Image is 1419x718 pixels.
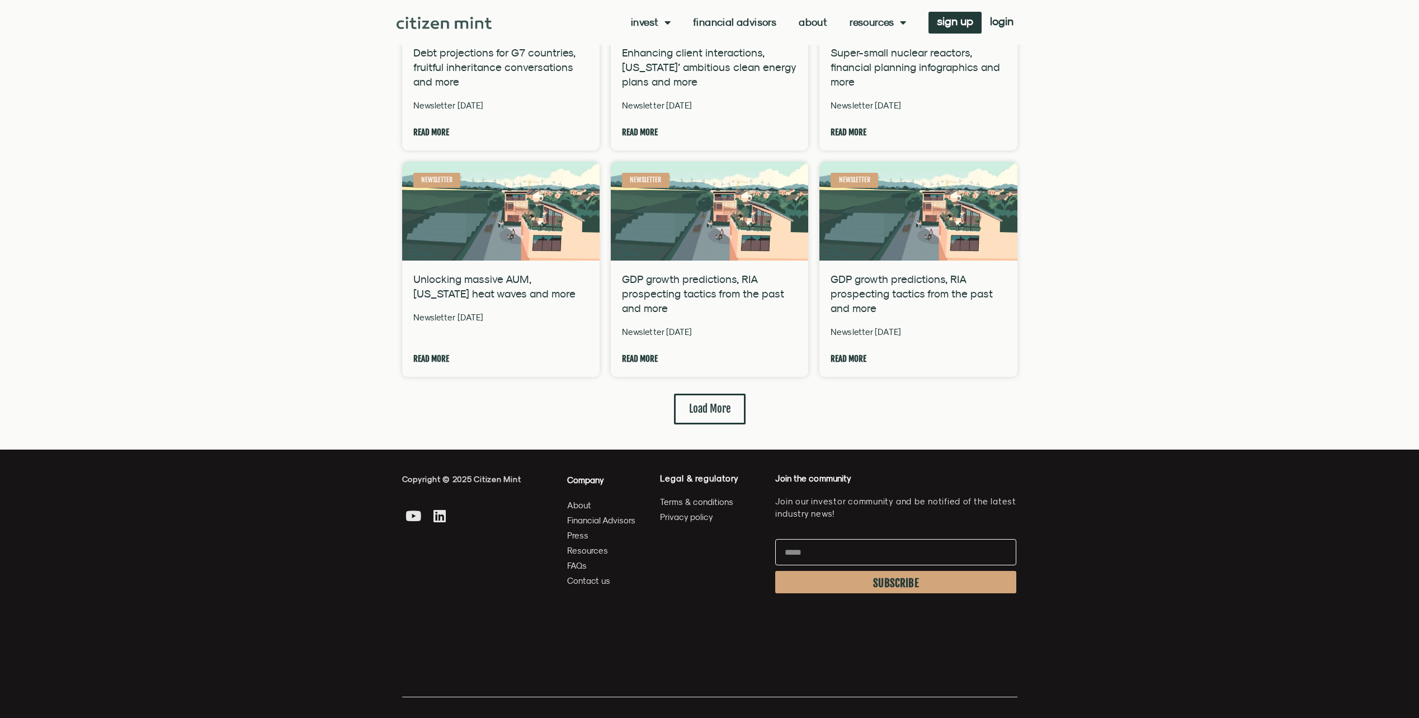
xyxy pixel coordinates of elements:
[567,559,587,573] span: FAQs
[622,273,784,314] a: GDP growth predictions, RIA prospecting tactics from the past and more
[660,510,713,524] span: Privacy policy
[660,510,764,524] a: Privacy policy
[567,544,608,558] span: Resources
[831,173,878,187] div: Newsletter
[567,498,636,512] a: About
[831,327,1006,338] p: Newsletter [DATE]
[850,17,906,28] a: Resources
[873,579,919,588] span: SUBSCRIBE
[567,559,636,573] a: FAQs
[567,574,636,588] a: Contact us
[928,12,982,34] a: sign up
[937,17,973,25] span: sign up
[413,352,449,366] a: Read more about Unlocking massive AUM, Texas heat waves and more
[831,125,866,139] a: Read more about Super-small nuclear reactors, financial planning infographics and more
[775,571,1016,593] button: SUBSCRIBE
[567,544,636,558] a: Resources
[622,327,797,338] p: Newsletter [DATE]
[413,312,588,323] p: Newsletter [DATE]
[622,125,658,139] a: Read more about Enhancing client interactions, Texas’ ambitious clean energy plans and more
[990,17,1013,25] span: login
[775,495,1016,520] p: Join our investor community and be notified of the latest industry news!
[775,473,1016,484] h4: Join the community
[831,273,993,314] a: GDP growth predictions, RIA prospecting tactics from the past and more
[622,173,670,187] div: Newsletter
[831,46,1000,88] a: Super-small nuclear reactors, financial planning infographics and more
[622,352,658,366] a: Read more about GDP growth predictions, RIA prospecting tactics from the past and more
[831,100,1006,111] p: Newsletter [DATE]
[567,473,636,487] h4: Company
[799,17,827,28] a: About
[693,17,776,28] a: Financial Advisors
[660,495,733,509] span: Terms & conditions
[413,100,588,111] p: Newsletter [DATE]
[567,528,588,542] span: Press
[413,173,461,187] div: Newsletter
[402,475,521,484] span: Copyright © 2025 Citizen Mint
[397,17,492,29] img: Citizen Mint
[413,46,576,88] a: Debt projections for G7 countries, fruitful inheritance conversations and more
[622,100,797,111] p: Newsletter [DATE]
[567,574,610,588] span: Contact us
[631,17,906,28] nav: Menu
[567,498,591,512] span: About
[660,473,764,484] h4: Legal & regulatory
[674,394,746,424] a: Load More
[775,539,1016,599] form: Newsletter
[567,528,636,542] a: Press
[622,46,796,88] a: Enhancing client interactions, [US_STATE]’ ambitious clean energy plans and more
[631,17,671,28] a: Invest
[660,495,764,509] a: Terms & conditions
[982,12,1022,34] a: login
[413,125,449,139] a: Read more about Debt projections for G7 countries, fruitful inheritance conversations and more
[567,513,636,527] a: Financial Advisors
[689,402,730,416] span: Load More
[567,513,635,527] span: Financial Advisors
[831,352,866,366] a: Read more about GDP growth predictions, RIA prospecting tactics from the past and more
[413,273,576,300] a: Unlocking massive AUM, [US_STATE] heat waves and more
